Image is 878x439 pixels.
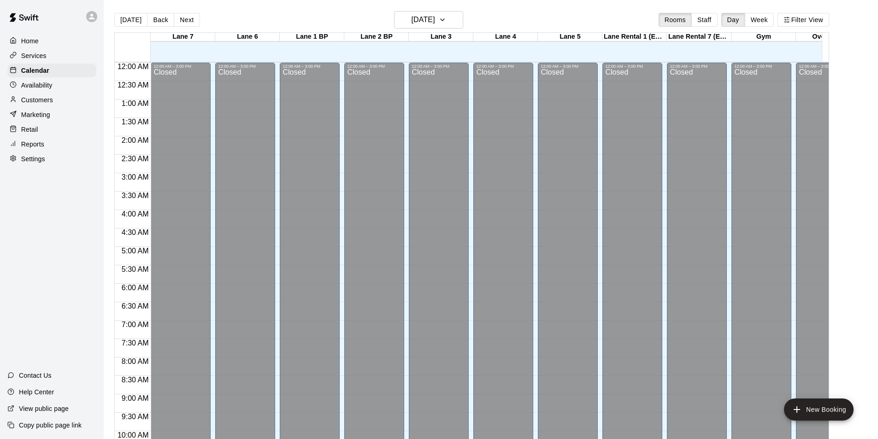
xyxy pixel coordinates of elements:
[19,421,82,430] p: Copy public page link
[119,155,151,163] span: 2:30 AM
[476,64,530,69] div: 12:00 AM – 3:00 PM
[7,34,96,48] a: Home
[7,64,96,77] a: Calendar
[394,11,463,29] button: [DATE]
[731,33,796,41] div: Gym
[119,247,151,255] span: 5:00 AM
[119,321,151,328] span: 7:00 AM
[119,136,151,144] span: 2:00 AM
[218,64,272,69] div: 12:00 AM – 3:00 PM
[19,387,54,397] p: Help Center
[409,33,473,41] div: Lane 3
[153,64,208,69] div: 12:00 AM – 3:00 PM
[115,63,151,70] span: 12:00 AM
[7,78,96,92] a: Availability
[541,64,595,69] div: 12:00 AM – 3:00 PM
[602,33,667,41] div: Lane Rental 1 (Early Bird)
[721,13,745,27] button: Day
[174,13,200,27] button: Next
[412,64,466,69] div: 12:00 AM – 3:00 PM
[115,81,151,89] span: 12:30 AM
[119,413,151,421] span: 9:30 AM
[119,284,151,292] span: 6:00 AM
[7,93,96,107] a: Customers
[7,123,96,136] a: Retail
[21,95,53,105] p: Customers
[691,13,718,27] button: Staff
[119,376,151,384] span: 8:30 AM
[412,13,435,26] h6: [DATE]
[21,154,45,164] p: Settings
[7,152,96,166] a: Settings
[119,228,151,236] span: 4:30 AM
[659,13,692,27] button: Rooms
[473,33,538,41] div: Lane 4
[538,33,602,41] div: Lane 5
[21,36,39,46] p: Home
[114,13,147,27] button: [DATE]
[347,64,401,69] div: 12:00 AM – 3:00 PM
[119,339,151,347] span: 7:30 AM
[667,33,731,41] div: Lane Rental 7 (Early Bird)
[21,81,53,90] p: Availability
[19,404,69,413] p: View public page
[799,64,853,69] div: 12:00 AM – 3:00 PM
[670,64,724,69] div: 12:00 AM – 3:00 PM
[21,140,44,149] p: Reports
[147,13,174,27] button: Back
[119,265,151,273] span: 5:30 AM
[734,64,789,69] div: 12:00 AM – 3:00 PM
[21,110,50,119] p: Marketing
[151,33,215,41] div: Lane 7
[119,357,151,365] span: 8:00 AM
[19,371,52,380] p: Contact Us
[745,13,774,27] button: Week
[280,33,344,41] div: Lane 1 BP
[784,398,854,421] button: add
[778,13,829,27] button: Filter View
[215,33,280,41] div: Lane 6
[7,108,96,122] a: Marketing
[7,137,96,151] a: Reports
[344,33,409,41] div: Lane 2 BP
[119,100,151,107] span: 1:00 AM
[119,210,151,218] span: 4:00 AM
[605,64,660,69] div: 12:00 AM – 3:00 PM
[119,394,151,402] span: 9:00 AM
[115,431,151,439] span: 10:00 AM
[21,125,38,134] p: Retail
[21,51,47,60] p: Services
[119,173,151,181] span: 3:00 AM
[283,64,337,69] div: 12:00 AM – 3:00 PM
[796,33,860,41] div: Over Flow
[119,118,151,126] span: 1:30 AM
[119,302,151,310] span: 6:30 AM
[21,66,49,75] p: Calendar
[7,49,96,63] a: Services
[119,192,151,199] span: 3:30 AM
